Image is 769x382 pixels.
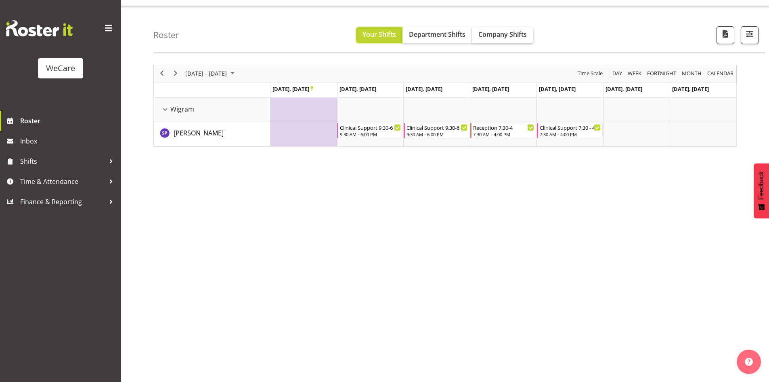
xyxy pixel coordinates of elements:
[337,123,403,138] div: Sabnam Pun"s event - Clinical Support 9.30-6 Begin From Tuesday, October 28, 2025 at 9:30:00 AM G...
[174,129,224,137] span: [PERSON_NAME]
[272,85,313,93] span: [DATE], [DATE]
[478,30,527,39] span: Company Shifts
[20,155,105,167] span: Shifts
[153,30,179,40] h4: Roster
[672,85,709,93] span: [DATE], [DATE]
[154,98,270,122] td: Wigram resource
[174,128,224,138] a: [PERSON_NAME]
[577,68,603,78] span: Time Scale
[407,131,467,137] div: 9:30 AM - 6:00 PM
[540,131,601,137] div: 7:30 AM - 4:00 PM
[681,68,702,78] span: Month
[611,68,624,78] button: Timeline Day
[576,68,604,78] button: Time Scale
[6,20,73,36] img: Rosterit website logo
[717,26,734,44] button: Download a PDF of the roster according to the set date range.
[340,123,401,131] div: Clinical Support 9.30-6
[170,104,194,114] span: Wigram
[362,30,396,39] span: Your Shifts
[706,68,734,78] span: calendar
[606,85,642,93] span: [DATE], [DATE]
[46,62,75,74] div: WeCare
[20,135,117,147] span: Inbox
[155,65,169,82] div: previous period
[646,68,677,78] span: Fortnight
[270,98,736,146] table: Timeline Week of November 1, 2025
[627,68,642,78] span: Week
[182,65,239,82] div: Oct 27 - Nov 02, 2025
[473,131,534,137] div: 7:30 AM - 4:00 PM
[402,27,472,43] button: Department Shifts
[404,123,469,138] div: Sabnam Pun"s event - Clinical Support 9.30-6 Begin From Wednesday, October 29, 2025 at 9:30:00 AM...
[472,27,533,43] button: Company Shifts
[184,68,238,78] button: November 2025
[409,30,465,39] span: Department Shifts
[706,68,735,78] button: Month
[340,131,401,137] div: 9:30 AM - 6:00 PM
[472,85,509,93] span: [DATE], [DATE]
[184,68,228,78] span: [DATE] - [DATE]
[407,123,467,131] div: Clinical Support 9.30-6
[758,171,765,200] span: Feedback
[339,85,376,93] span: [DATE], [DATE]
[539,85,576,93] span: [DATE], [DATE]
[754,163,769,218] button: Feedback - Show survey
[745,358,753,366] img: help-xxl-2.png
[540,123,601,131] div: Clinical Support 7.30 - 4
[612,68,623,78] span: Day
[154,122,270,146] td: Sabnam Pun resource
[741,26,759,44] button: Filter Shifts
[406,85,442,93] span: [DATE], [DATE]
[681,68,703,78] button: Timeline Month
[537,123,603,138] div: Sabnam Pun"s event - Clinical Support 7.30 - 4 Begin From Friday, October 31, 2025 at 7:30:00 AM ...
[356,27,402,43] button: Your Shifts
[153,65,737,147] div: Timeline Week of November 1, 2025
[169,65,182,82] div: next period
[473,123,534,131] div: Reception 7.30-4
[627,68,643,78] button: Timeline Week
[170,68,181,78] button: Next
[157,68,168,78] button: Previous
[646,68,678,78] button: Fortnight
[20,115,117,127] span: Roster
[20,175,105,188] span: Time & Attendance
[20,196,105,208] span: Finance & Reporting
[470,123,536,138] div: Sabnam Pun"s event - Reception 7.30-4 Begin From Thursday, October 30, 2025 at 7:30:00 AM GMT+13:...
